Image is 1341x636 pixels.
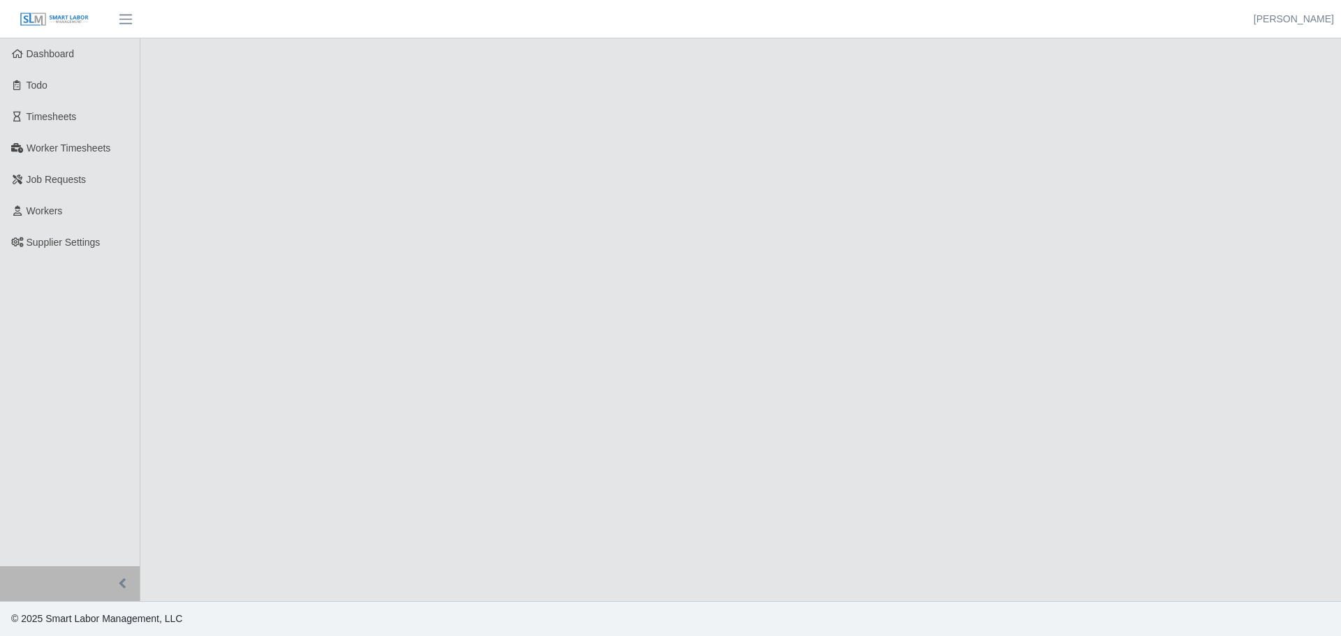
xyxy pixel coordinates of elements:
[27,48,75,59] span: Dashboard
[27,205,63,216] span: Workers
[27,80,47,91] span: Todo
[1254,12,1334,27] a: [PERSON_NAME]
[20,12,89,27] img: SLM Logo
[27,111,77,122] span: Timesheets
[27,174,87,185] span: Job Requests
[27,142,110,154] span: Worker Timesheets
[11,613,182,624] span: © 2025 Smart Labor Management, LLC
[27,237,101,248] span: Supplier Settings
